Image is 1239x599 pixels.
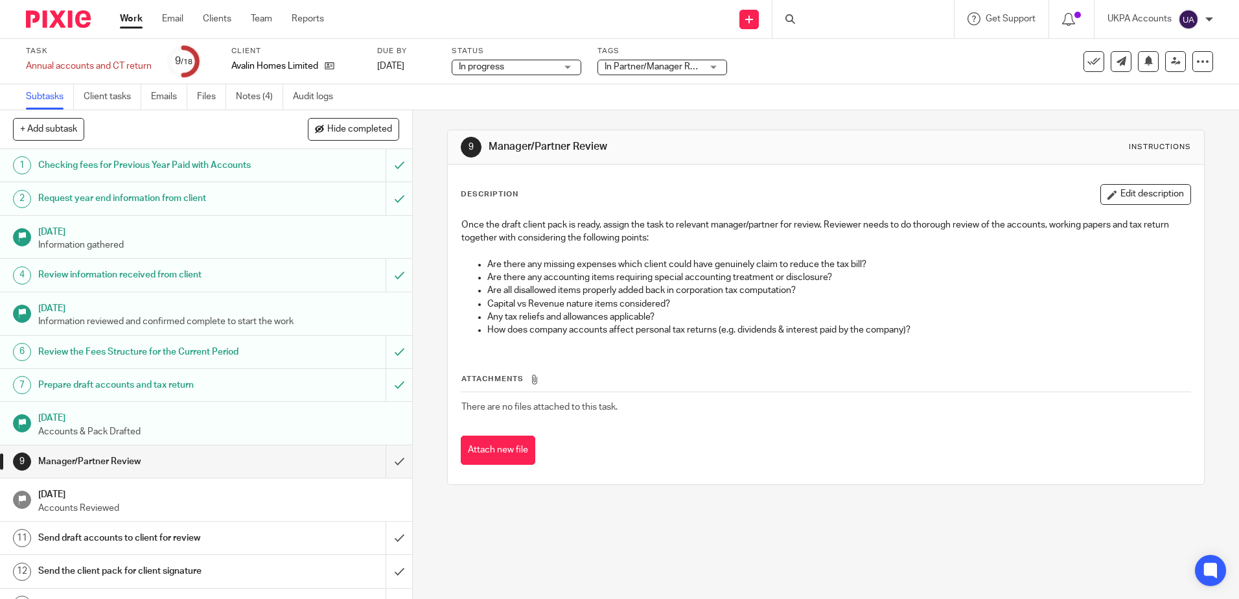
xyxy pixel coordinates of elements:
[597,46,727,56] label: Tags
[487,323,1190,336] p: How does company accounts affect personal tax returns (e.g. dividends & interest paid by the comp...
[38,239,400,252] p: Information gathered
[38,502,400,515] p: Accounts Reviewed
[605,62,713,71] span: In Partner/Manager Review
[26,60,152,73] div: Annual accounts and CT return
[38,342,261,362] h1: Review the Fees Structure for the Current Period
[377,46,435,56] label: Due by
[151,84,187,110] a: Emails
[461,403,618,412] span: There are no files attached to this task.
[162,12,183,25] a: Email
[38,408,400,425] h1: [DATE]
[293,84,343,110] a: Audit logs
[197,84,226,110] a: Files
[1178,9,1199,30] img: svg%3E
[327,124,392,135] span: Hide completed
[487,298,1190,311] p: Capital vs Revenue nature items considered?
[1100,184,1191,205] button: Edit description
[13,266,31,285] div: 4
[13,156,31,174] div: 1
[38,375,261,395] h1: Prepare draft accounts and tax return
[181,58,192,65] small: /18
[487,258,1190,271] p: Are there any missing expenses which client could have genuinely claim to reduce the tax bill?
[487,271,1190,284] p: Are there any accounting items requiring special accounting treatment or disclosure?
[38,189,261,208] h1: Request year end information from client
[84,84,141,110] a: Client tasks
[13,190,31,208] div: 2
[38,315,400,328] p: Information reviewed and confirmed complete to start the work
[38,528,261,548] h1: Send draft accounts to client for review
[26,10,91,28] img: Pixie
[461,137,481,158] div: 9
[461,218,1190,245] p: Once the draft client pack is ready, assign the task to relevant manager/partner for review. Revi...
[251,12,272,25] a: Team
[986,14,1036,23] span: Get Support
[487,284,1190,297] p: Are all disallowed items properly added back in corporation tax computation?
[38,156,261,175] h1: Checking fees for Previous Year Paid with Accounts
[461,375,524,382] span: Attachments
[1107,12,1172,25] p: UKPA Accounts
[13,452,31,471] div: 9
[292,12,324,25] a: Reports
[377,62,404,71] span: [DATE]
[120,12,143,25] a: Work
[26,84,74,110] a: Subtasks
[13,343,31,361] div: 6
[489,140,853,154] h1: Manager/Partner Review
[308,118,399,140] button: Hide completed
[231,46,361,56] label: Client
[13,118,84,140] button: + Add subtask
[461,189,518,200] p: Description
[461,436,535,465] button: Attach new file
[236,84,283,110] a: Notes (4)
[38,222,400,239] h1: [DATE]
[38,299,400,315] h1: [DATE]
[1129,142,1191,152] div: Instructions
[231,60,318,73] p: Avalin Homes Limited
[38,425,400,438] p: Accounts & Pack Drafted
[38,561,261,581] h1: Send the client pack for client signature
[487,311,1190,323] p: Any tax reliefs and allowances applicable?
[13,376,31,394] div: 7
[38,485,400,501] h1: [DATE]
[203,12,231,25] a: Clients
[452,46,581,56] label: Status
[175,54,192,69] div: 9
[38,452,261,471] h1: Manager/Partner Review
[26,46,152,56] label: Task
[459,62,504,71] span: In progress
[13,563,31,581] div: 12
[38,265,261,285] h1: Review information received from client
[13,529,31,547] div: 11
